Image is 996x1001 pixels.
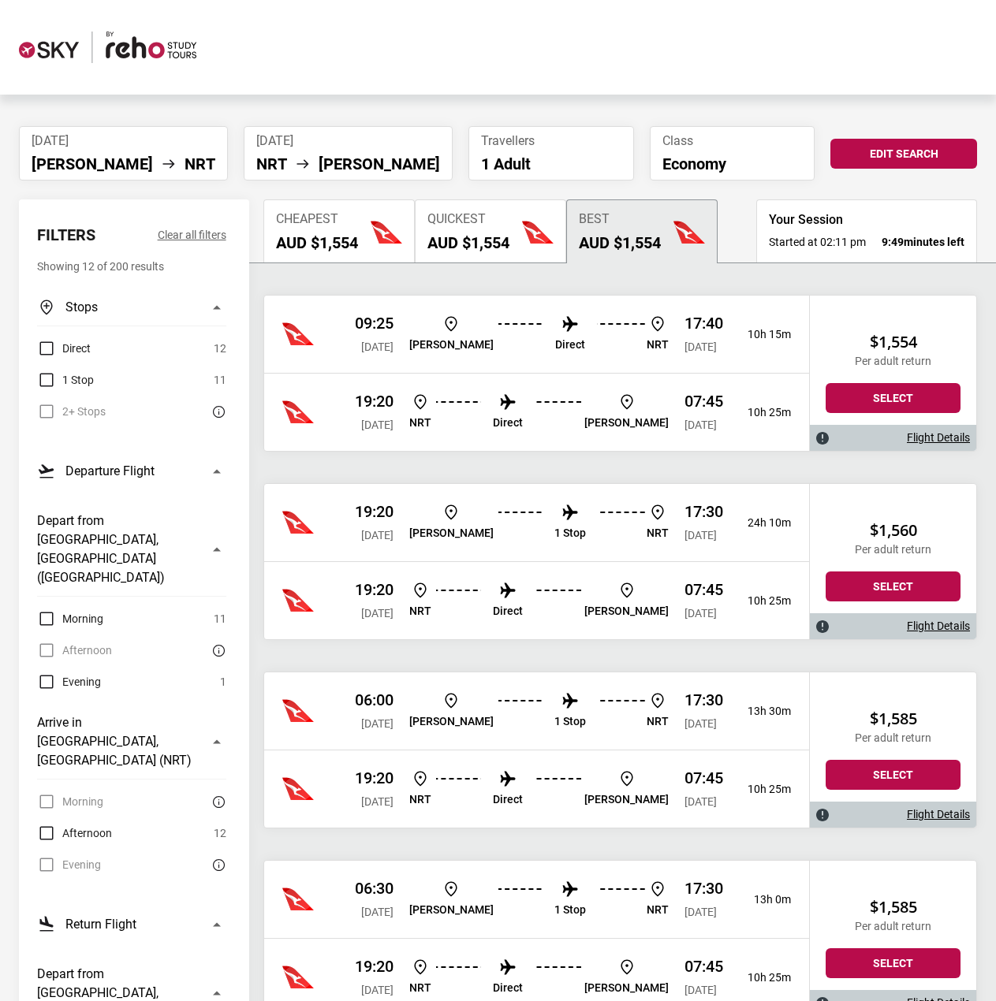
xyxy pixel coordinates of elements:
[810,613,976,639] div: Flight Details
[907,431,970,445] a: Flight Details
[826,333,961,352] h2: $1,554
[826,383,961,413] button: Select
[207,402,226,421] button: There are currently no flights matching this search criteria. Try removing some search filters.
[685,419,717,431] span: [DATE]
[282,507,314,538] img: China Southern Airlines
[409,903,494,917] p: [PERSON_NAME]
[493,981,523,995] p: Direct
[481,154,621,173] p: 1 Adult
[647,715,669,728] p: NRT
[685,502,723,521] p: 17:30
[685,607,717,620] span: [DATE]
[769,234,866,250] span: Started at 02:11 pm
[584,605,669,618] p: [PERSON_NAME]
[579,233,661,252] h2: AUD $1,554
[214,609,226,628] span: 11
[220,672,226,691] span: 1
[685,392,723,411] p: 07:45
[355,690,394,709] p: 06:00
[409,793,431,806] p: NRT
[361,795,394,808] span: [DATE]
[662,133,803,148] span: Class
[32,133,215,148] span: [DATE]
[736,705,791,718] p: 13h 30m
[214,824,226,843] span: 12
[37,339,91,358] label: Direct
[62,824,112,843] span: Afternoon
[907,808,970,821] a: Flight Details
[736,406,791,419] p: 10h 25m
[662,154,803,173] p: Economy
[409,981,431,995] p: NRT
[355,957,394,976] p: 19:20
[37,370,94,389] label: 1 Stop
[810,802,976,828] div: Flight Details
[685,340,717,353] span: [DATE]
[554,903,586,917] p: 1 Stop
[65,915,136,934] h3: Return Flight
[355,768,394,787] p: 19:20
[826,948,961,978] button: Select
[37,713,198,770] h3: Arrive in [GEOGRAPHIC_DATA], [GEOGRAPHIC_DATA] (NRT)
[769,212,964,228] h3: Your Session
[361,717,394,730] span: [DATE]
[214,370,226,389] span: 11
[282,962,314,993] img: China Southern Airlines
[65,298,98,317] h3: Stops
[361,906,394,918] span: [DATE]
[493,793,523,806] p: Direct
[62,672,101,691] span: Evening
[882,234,964,250] strong: minutes left
[37,824,112,843] label: Afternoon
[361,419,394,431] span: [DATE]
[554,715,586,728] p: 1 Stop
[584,416,669,430] p: [PERSON_NAME]
[409,416,431,430] p: NRT
[647,527,669,540] p: NRT
[37,609,103,628] label: Morning
[37,288,226,326] button: Stops
[62,609,103,628] span: Morning
[810,425,976,451] div: Flight Details
[409,338,494,352] p: [PERSON_NAME]
[276,233,358,252] h2: AUD $1,554
[361,529,394,541] span: [DATE]
[579,212,661,227] span: Best
[355,392,394,411] p: 19:20
[158,225,226,244] button: Clear all filters
[282,884,314,915] img: China Southern Airlines
[647,903,669,917] p: NRT
[37,225,95,244] h2: Filters
[882,236,904,248] span: 9:49
[427,212,509,227] span: Quickest
[555,338,585,352] p: Direct
[685,690,723,709] p: 17:30
[37,906,226,943] button: Return Flight
[264,484,809,639] div: Qantas 19:20 [DATE] [PERSON_NAME] 1 Stop NRT 17:30 [DATE] 24h 10mQantas 19:20 [DATE] NRT Direct [...
[826,920,961,933] p: Per adult return
[584,793,669,806] p: [PERSON_NAME]
[736,516,791,530] p: 24h 10m
[685,795,717,808] span: [DATE]
[826,543,961,556] p: Per adult return
[736,328,791,341] p: 10h 15m
[37,257,226,276] p: Showing 12 of 200 results
[584,981,669,995] p: [PERSON_NAME]
[37,502,226,597] button: Depart from [GEOGRAPHIC_DATA], [GEOGRAPHIC_DATA] ([GEOGRAPHIC_DATA])
[409,527,494,540] p: [PERSON_NAME]
[826,709,961,728] h2: $1,585
[685,717,717,730] span: [DATE]
[685,580,723,599] p: 07:45
[207,792,226,811] button: There are currently no flights matching this search criteria. Try removing some search filters.
[32,154,153,173] li: [PERSON_NAME]
[282,318,314,350] img: China Southern Airlines
[355,314,394,333] p: 09:25
[493,605,523,618] p: Direct
[554,527,586,540] p: 1 Stop
[736,893,791,906] p: 13h 0m
[282,773,314,805] img: China Southern Airlines
[685,906,717,918] span: [DATE]
[826,731,961,745] p: Per adult return
[736,971,791,984] p: 10h 25m
[826,760,961,790] button: Select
